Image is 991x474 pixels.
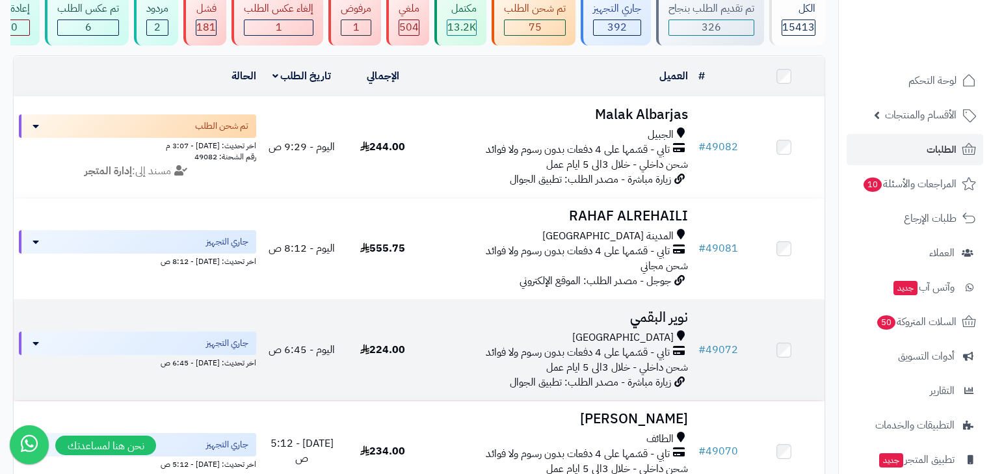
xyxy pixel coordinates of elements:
strong: إدارة المتجر [85,163,132,179]
div: 2 [147,20,168,35]
a: الحالة [231,68,256,84]
span: الطائف [646,432,674,447]
span: أدوات التسويق [898,347,955,365]
div: إلغاء عكس الطلب [244,1,313,16]
a: أدوات التسويق [847,341,983,372]
a: التقارير [847,375,983,406]
span: شحن داخلي - خلال 3الى 5 ايام عمل [546,360,688,375]
a: العملاء [847,237,983,269]
span: 2 [154,20,161,35]
span: وآتس آب [892,278,955,296]
div: ملغي [399,1,419,16]
div: اخر تحديث: [DATE] - 6:45 ص [19,355,256,369]
span: التطبيقات والخدمات [875,416,955,434]
span: تابي - قسّمها على 4 دفعات بدون رسوم ولا فوائد [486,142,670,157]
a: المراجعات والأسئلة10 [847,168,983,200]
h3: نوير البقمي [429,310,688,325]
span: # [698,139,706,155]
span: التقارير [930,382,955,400]
span: 50 [877,315,895,330]
span: اليوم - 6:45 ص [269,342,335,358]
a: التطبيقات والخدمات [847,410,983,441]
div: فشل [196,1,217,16]
div: 326 [669,20,754,35]
a: وآتس آبجديد [847,272,983,303]
div: 392 [594,20,641,35]
div: مرفوض [341,1,371,16]
div: جاري التجهيز [593,1,641,16]
span: # [698,443,706,459]
div: 1 [341,20,371,35]
span: زيارة مباشرة - مصدر الطلب: تطبيق الجوال [510,375,671,390]
div: اخر تحديث: [DATE] - 5:12 ص [19,456,256,470]
span: [DATE] - 5:12 ص [271,436,334,466]
div: اخر تحديث: [DATE] - 3:07 م [19,138,256,151]
span: اليوم - 8:12 ص [269,241,335,256]
span: 15413 [782,20,815,35]
span: 181 [196,20,216,35]
span: المدينة [GEOGRAPHIC_DATA] [542,229,674,244]
span: 555.75 [360,241,405,256]
a: #49082 [698,139,738,155]
span: 75 [529,20,542,35]
span: 1 [276,20,282,35]
h3: Malak Albarjas [429,107,688,122]
span: تابي - قسّمها على 4 دفعات بدون رسوم ولا فوائد [486,244,670,259]
div: تم عكس الطلب [57,1,119,16]
span: الجبيل [648,127,674,142]
a: #49081 [698,241,738,256]
span: جاري التجهيز [206,235,248,248]
span: جديد [893,281,918,295]
a: #49072 [698,342,738,358]
span: [GEOGRAPHIC_DATA] [572,330,674,345]
span: 10 [864,178,882,192]
span: تم شحن الطلب [195,120,248,133]
span: جاري التجهيز [206,337,248,350]
span: 392 [607,20,627,35]
a: العميل [659,68,688,84]
div: 1 [244,20,313,35]
span: الأقسام والمنتجات [885,106,957,124]
div: مكتمل [447,1,477,16]
div: 6 [58,20,118,35]
a: الإجمالي [367,68,399,84]
a: الطلبات [847,134,983,165]
span: جوجل - مصدر الطلب: الموقع الإلكتروني [520,273,671,289]
div: 75 [505,20,565,35]
span: 244.00 [360,139,405,155]
div: تم تقديم الطلب بنجاح [668,1,754,16]
span: جاري التجهيز [206,438,248,451]
span: جديد [879,453,903,467]
div: تم شحن الطلب [504,1,566,16]
a: # [698,68,705,84]
a: لوحة التحكم [847,65,983,96]
span: تابي - قسّمها على 4 دفعات بدون رسوم ولا فوائد [486,345,670,360]
span: الطلبات [927,140,957,159]
span: 6 [85,20,92,35]
span: 234.00 [360,443,405,459]
a: تاريخ الطلب [272,68,332,84]
div: 13185 [447,20,476,35]
span: زيارة مباشرة - مصدر الطلب: تطبيق الجوال [510,172,671,187]
span: رقم الشحنة: 49082 [194,151,256,163]
span: 224.00 [360,342,405,358]
span: طلبات الإرجاع [904,209,957,228]
a: السلات المتروكة50 [847,306,983,337]
span: المراجعات والأسئلة [862,175,957,193]
span: العملاء [929,244,955,262]
div: مسند إلى: [9,164,266,179]
span: 326 [702,20,721,35]
span: 13.2K [447,20,476,35]
a: #49070 [698,443,738,459]
span: شحن داخلي - خلال 3الى 5 ايام عمل [546,157,688,172]
span: لوحة التحكم [908,72,957,90]
span: # [698,342,706,358]
span: السلات المتروكة [876,313,957,331]
h3: RAHAF ALREHAILI [429,209,688,224]
span: اليوم - 9:29 ص [269,139,335,155]
div: اخر تحديث: [DATE] - 8:12 ص [19,254,256,267]
span: 504 [399,20,419,35]
span: شحن مجاني [641,258,688,274]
